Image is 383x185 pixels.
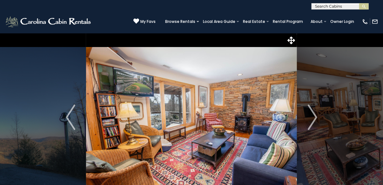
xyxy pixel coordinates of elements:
[307,17,326,26] a: About
[133,18,156,25] a: My Favs
[240,17,268,26] a: Real Estate
[327,17,357,26] a: Owner Login
[5,15,93,28] img: White-1-2.png
[308,105,317,130] img: arrow
[66,105,75,130] img: arrow
[372,18,378,25] img: mail-regular-white.png
[140,19,156,24] span: My Favs
[270,17,306,26] a: Rental Program
[162,17,198,26] a: Browse Rentals
[362,18,368,25] img: phone-regular-white.png
[200,17,239,26] a: Local Area Guide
